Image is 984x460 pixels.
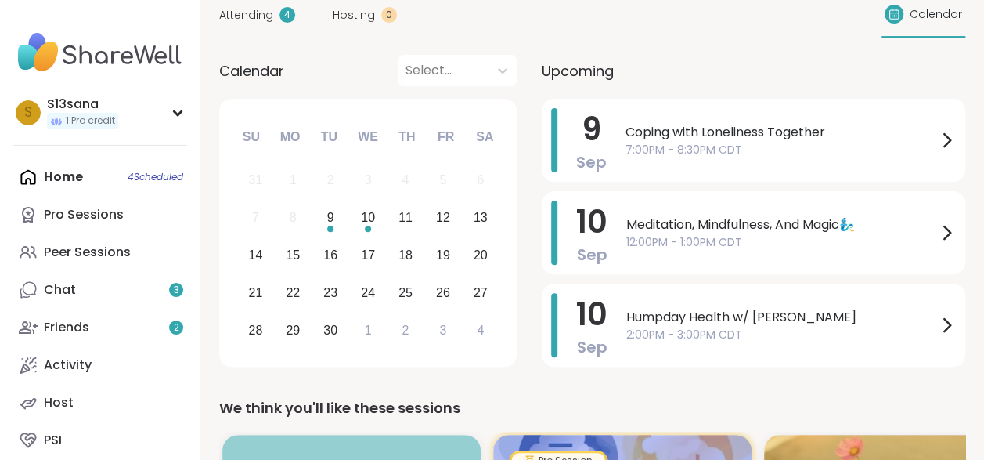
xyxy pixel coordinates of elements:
[314,201,348,235] div: Choose Tuesday, September 9th, 2025
[314,313,348,347] div: Choose Tuesday, September 30th, 2025
[389,313,423,347] div: Choose Thursday, October 2nd, 2025
[276,313,310,347] div: Choose Monday, September 29th, 2025
[910,6,962,23] span: Calendar
[436,282,450,303] div: 26
[13,422,187,459] a: PSI
[314,239,348,273] div: Choose Tuesday, September 16th, 2025
[276,276,310,310] div: Choose Monday, September 22nd, 2025
[626,216,937,234] span: Meditation, Mindfulness, And Magic🧞‍♂️
[582,107,601,151] span: 9
[576,151,607,173] span: Sep
[436,207,450,228] div: 12
[44,357,92,374] div: Activity
[426,313,460,347] div: Choose Friday, October 3rd, 2025
[239,164,272,197] div: Not available Sunday, August 31st, 2025
[625,123,937,142] span: Coping with Loneliness Together
[219,397,965,419] div: We think you'll like these sessions
[351,313,385,347] div: Choose Wednesday, October 1st, 2025
[474,207,488,228] div: 13
[542,60,614,81] span: Upcoming
[13,234,187,271] a: Peer Sessions
[279,7,295,23] div: 4
[402,320,409,341] div: 2
[276,164,310,197] div: Not available Monday, September 1st, 2025
[439,169,446,190] div: 5
[351,239,385,273] div: Choose Wednesday, September 17th, 2025
[463,276,497,310] div: Choose Saturday, September 27th, 2025
[13,196,187,234] a: Pro Sessions
[13,271,187,309] a: Chat3
[286,244,300,266] div: 15
[351,201,385,235] div: Choose Wednesday, September 10th, 2025
[390,120,424,154] div: Th
[44,206,124,223] div: Pro Sessions
[361,207,375,228] div: 10
[477,320,484,341] div: 4
[272,120,307,154] div: Mo
[314,164,348,197] div: Not available Tuesday, September 2nd, 2025
[361,244,375,266] div: 17
[286,320,300,341] div: 29
[276,239,310,273] div: Choose Monday, September 15th, 2025
[626,234,937,251] span: 12:00PM - 1:00PM CDT
[577,336,607,358] span: Sep
[248,244,262,266] div: 14
[174,284,179,297] span: 3
[290,169,297,190] div: 1
[576,200,607,244] span: 10
[44,281,76,299] div: Chat
[248,282,262,303] div: 21
[13,384,187,422] a: Host
[13,309,187,346] a: Friends2
[402,169,409,190] div: 4
[333,7,375,24] span: Hosting
[426,276,460,310] div: Choose Friday, September 26th, 2025
[463,164,497,197] div: Not available Saturday, September 6th, 2025
[239,276,272,310] div: Choose Sunday, September 21st, 2025
[389,239,423,273] div: Choose Thursday, September 18th, 2025
[236,161,499,349] div: month 2025-09
[463,239,497,273] div: Choose Saturday, September 20th, 2025
[219,60,284,81] span: Calendar
[234,120,269,154] div: Su
[239,239,272,273] div: Choose Sunday, September 14th, 2025
[314,276,348,310] div: Choose Tuesday, September 23rd, 2025
[625,142,937,158] span: 7:00PM - 8:30PM CDT
[239,313,272,347] div: Choose Sunday, September 28th, 2025
[626,327,937,343] span: 2:00PM - 3:00PM CDT
[398,244,413,266] div: 18
[276,201,310,235] div: Not available Monday, September 8th, 2025
[389,276,423,310] div: Choose Thursday, September 25th, 2025
[44,394,74,411] div: Host
[361,282,375,303] div: 24
[426,164,460,197] div: Not available Friday, September 5th, 2025
[389,201,423,235] div: Choose Thursday, September 11th, 2025
[426,239,460,273] div: Choose Friday, September 19th, 2025
[44,319,89,336] div: Friends
[463,313,497,347] div: Choose Saturday, October 4th, 2025
[398,282,413,303] div: 25
[351,120,385,154] div: We
[327,169,334,190] div: 2
[312,120,346,154] div: Tu
[477,169,484,190] div: 6
[576,292,607,336] span: 10
[428,120,463,154] div: Fr
[439,320,446,341] div: 3
[351,276,385,310] div: Choose Wednesday, September 24th, 2025
[44,244,131,261] div: Peer Sessions
[66,114,115,128] span: 1 Pro credit
[351,164,385,197] div: Not available Wednesday, September 3rd, 2025
[436,244,450,266] div: 19
[290,207,297,228] div: 8
[626,308,937,327] span: Humpday Health w/ [PERSON_NAME]
[426,201,460,235] div: Choose Friday, September 12th, 2025
[24,103,32,123] span: S
[323,282,337,303] div: 23
[327,207,334,228] div: 9
[13,25,187,80] img: ShareWell Nav Logo
[323,320,337,341] div: 30
[474,244,488,266] div: 20
[44,432,62,449] div: PSI
[577,244,607,266] span: Sep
